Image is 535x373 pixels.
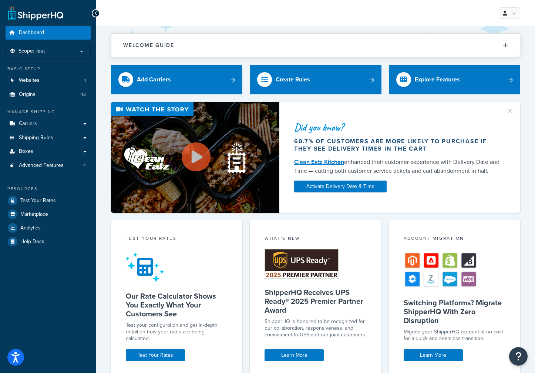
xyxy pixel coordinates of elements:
[294,122,502,132] div: Did you know?
[18,48,45,54] span: Scope: Test
[19,135,53,141] span: Shipping Rules
[81,91,86,98] span: 42
[19,77,40,84] span: Websites
[404,349,463,361] a: Learn More
[294,158,502,175] div: enhanced their customer experience with Delivery Date and Time — cutting both customer service ti...
[265,235,366,243] div: What's New
[6,26,91,40] a: Dashboard
[265,318,366,338] p: ShipperHQ is honored to be recognized for our collaboration, responsiveness, and commitment to UP...
[19,148,33,155] span: Boxes
[6,159,91,172] a: Advanced Features4
[126,349,185,361] a: Test Your Rates
[6,117,91,131] a: Carriers
[6,88,91,101] li: Origins
[294,181,387,192] a: Activate Delivery Date & Time
[126,322,228,342] div: Test your configuration and get in-depth detail on how your rates are being calculated.
[6,74,91,87] li: Websites
[6,109,91,115] div: Manage Shipping
[20,239,44,245] span: Help Docs
[6,88,91,101] a: Origins42
[265,349,324,361] a: Learn More
[6,221,91,235] a: Analytics
[404,235,505,243] div: Account Migration
[6,74,91,87] a: Websites1
[265,288,366,315] h5: ShipperHQ Receives UPS Ready® 2025 Premier Partner Award
[6,235,91,248] a: Help Docs
[19,121,37,127] span: Carriers
[126,292,228,318] h5: Our Rate Calculator Shows You Exactly What Your Customers See
[294,158,344,166] a: Clean Eatz Kitchen
[137,74,171,85] div: Add Carriers
[6,145,91,158] a: Boxes
[389,65,520,94] a: Explore Features
[6,208,91,221] a: Marketplace
[126,235,228,243] div: Test your rates
[19,162,64,169] span: Advanced Features
[20,198,56,204] span: Test Your Rates
[404,329,505,342] div: Migrate your ShipperHQ account at no cost for a quick and seamless transition.
[6,194,91,207] a: Test Your Rates
[6,159,91,172] li: Advanced Features
[84,77,86,84] span: 1
[83,162,86,169] span: 4
[19,30,44,36] span: Dashboard
[20,225,41,231] span: Analytics
[6,186,91,192] div: Resources
[276,74,310,85] div: Create Rules
[111,102,279,213] img: Video thumbnail
[111,34,520,57] button: Welcome Guide
[509,347,528,366] button: Open Resource Center
[404,298,505,325] h5: Switching Platforms? Migrate ShipperHQ With Zero Disruption
[250,65,381,94] a: Create Rules
[415,74,460,85] div: Explore Features
[111,65,242,94] a: Add Carriers
[294,138,502,152] div: 60.7% of customers are more likely to purchase if they see delivery times in the cart
[123,43,174,48] h2: Welcome Guide
[6,131,91,145] a: Shipping Rules
[6,66,91,72] div: Basic Setup
[19,91,36,98] span: Origins
[20,211,48,218] span: Marketplace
